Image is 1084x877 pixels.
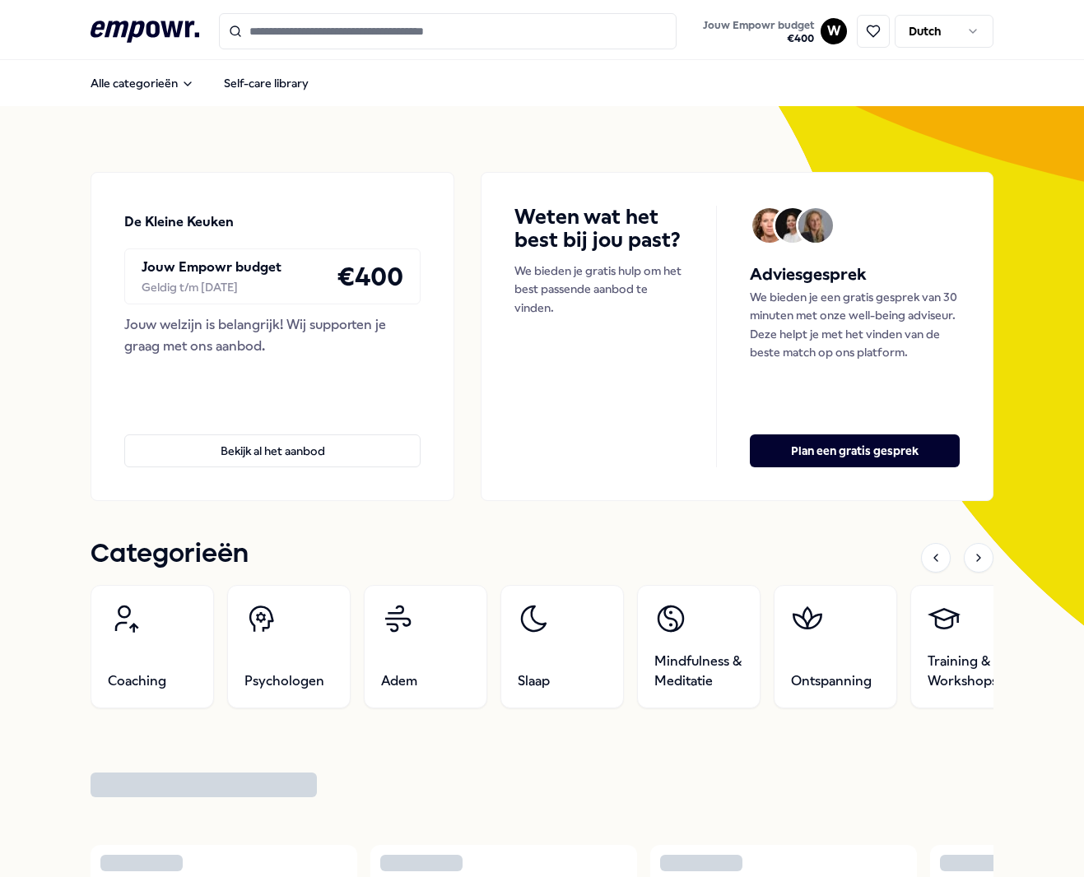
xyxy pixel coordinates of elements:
[142,278,281,296] div: Geldig t/m [DATE]
[91,585,214,708] a: Coaching
[77,67,207,100] button: Alle categorieën
[124,408,421,467] a: Bekijk al het aanbod
[798,208,833,243] img: Avatar
[364,585,487,708] a: Adem
[821,18,847,44] button: W
[775,208,810,243] img: Avatar
[381,671,417,691] span: Adem
[244,671,324,691] span: Psychologen
[637,585,761,708] a: Mindfulness & Meditatie
[696,14,821,49] a: Jouw Empowr budget€400
[703,19,814,32] span: Jouw Empowr budget
[774,585,897,708] a: Ontspanning
[91,534,249,575] h1: Categorieën
[124,314,421,356] div: Jouw welzijn is belangrijk! Wij supporten je graag met ons aanbod.
[752,208,787,243] img: Avatar
[142,257,281,278] p: Jouw Empowr budget
[124,211,234,233] p: De Kleine Keuken
[337,256,403,297] h4: € 400
[77,67,322,100] nav: Main
[219,13,677,49] input: Search for products, categories or subcategories
[700,16,817,49] button: Jouw Empowr budget€400
[211,67,322,100] a: Self-care library
[654,652,743,691] span: Mindfulness & Meditatie
[514,262,682,317] p: We bieden je gratis hulp om het best passende aanbod te vinden.
[928,652,1017,691] span: Training & Workshops
[910,585,1034,708] a: Training & Workshops
[750,434,961,467] button: Plan een gratis gesprek
[750,288,961,362] p: We bieden je een gratis gesprek van 30 minuten met onze well-being adviseur. Deze helpt je met he...
[500,585,624,708] a: Slaap
[791,671,872,691] span: Ontspanning
[108,671,166,691] span: Coaching
[124,434,421,467] button: Bekijk al het aanbod
[514,206,682,252] h4: Weten wat het best bij jou past?
[518,671,550,691] span: Slaap
[703,32,814,45] span: € 400
[750,262,961,288] h5: Adviesgesprek
[227,585,351,708] a: Psychologen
